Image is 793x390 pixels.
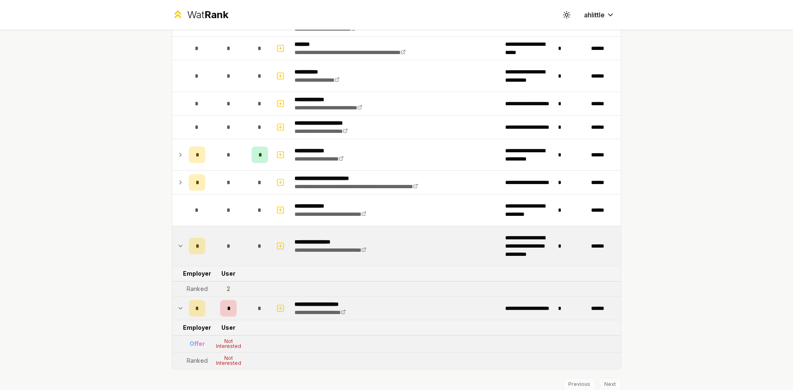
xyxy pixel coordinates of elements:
td: User [209,266,248,281]
div: Ranked [187,285,208,293]
td: Employer [185,266,209,281]
div: Not Interested [212,356,245,366]
div: Offer [190,340,205,348]
div: Wat [187,8,228,21]
td: User [209,320,248,335]
span: ahlittle [584,10,605,20]
div: Not Interested [212,339,245,349]
button: ahlittle [577,7,621,22]
a: WatRank [172,8,228,21]
div: 2 [227,285,230,293]
div: Ranked [187,357,208,365]
td: Employer [185,320,209,335]
span: Rank [204,9,228,21]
